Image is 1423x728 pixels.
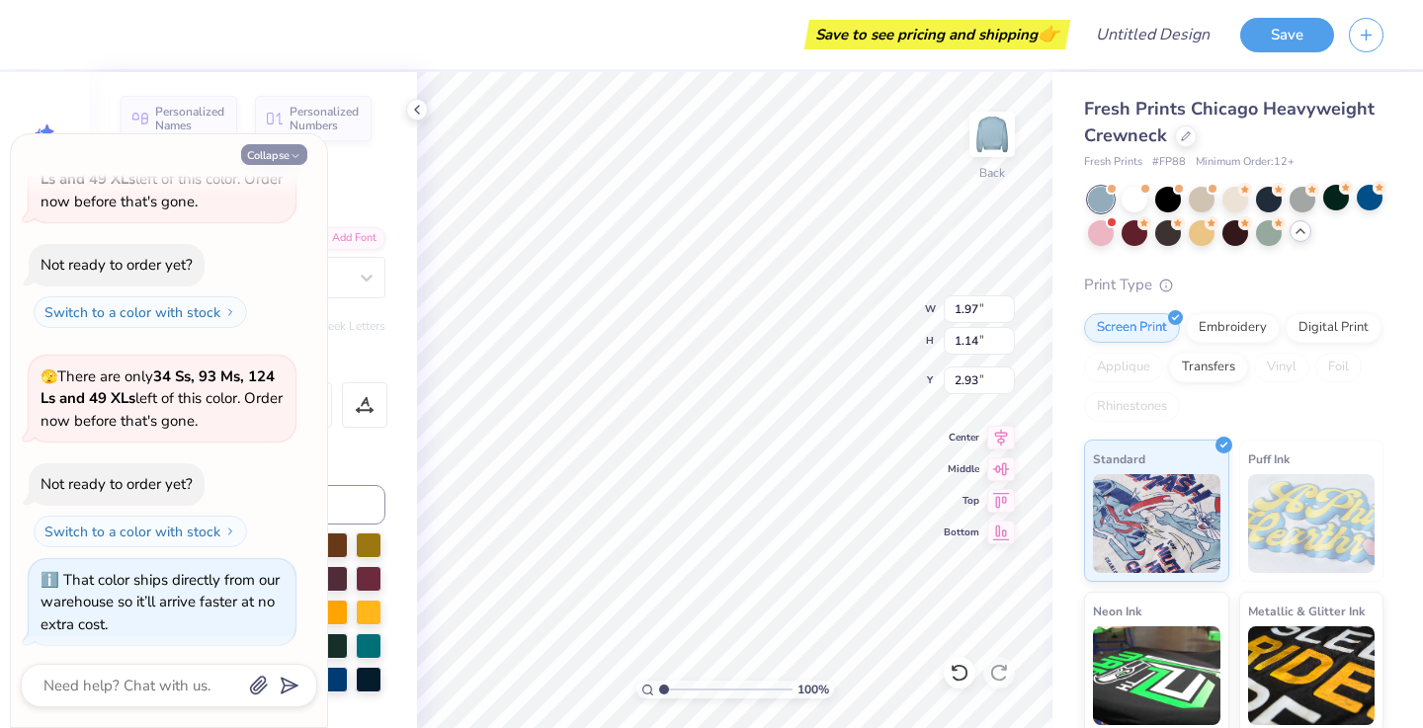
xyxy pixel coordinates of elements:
img: Standard [1093,474,1220,573]
button: Collapse [241,144,307,165]
div: Save to see pricing and shipping [809,20,1065,49]
span: 100 % [797,681,829,698]
strong: 34 Ss, 93 Ms, 124 Ls and 49 XLs [41,366,275,409]
div: Add Font [307,227,385,250]
span: 🫣 [41,367,57,386]
span: 👉 [1038,22,1059,45]
div: Applique [1084,353,1163,382]
button: Switch to a color with stock [34,296,247,328]
span: Neon Ink [1093,601,1141,621]
span: Standard [1093,448,1145,469]
div: Foil [1315,353,1362,382]
input: Untitled Design [1080,15,1225,54]
button: Save [1240,18,1334,52]
span: There are only left of this color. Order now before that's gone. [41,366,283,431]
div: Transfers [1169,353,1248,382]
span: Fresh Prints Chicago Heavyweight Crewneck [1084,97,1375,147]
div: Not ready to order yet? [41,474,193,494]
img: Neon Ink [1093,626,1220,725]
div: Not ready to order yet? [41,255,193,275]
span: Bottom [944,526,979,539]
div: Back [979,164,1005,182]
span: Top [944,494,979,508]
span: Middle [944,462,979,476]
div: Screen Print [1084,313,1180,343]
span: # FP88 [1152,154,1186,171]
div: Embroidery [1186,313,1280,343]
div: Print Type [1084,274,1383,296]
span: Fresh Prints [1084,154,1142,171]
img: Back [972,115,1012,154]
span: Metallic & Glitter Ink [1248,601,1365,621]
span: Minimum Order: 12 + [1196,154,1295,171]
img: Metallic & Glitter Ink [1248,626,1376,725]
span: Personalized Numbers [290,105,360,132]
div: Digital Print [1286,313,1381,343]
div: That color ships directly from our warehouse so it’ll arrive faster at no extra cost. [41,570,280,634]
span: There are only left of this color. Order now before that's gone. [41,147,283,211]
div: Rhinestones [1084,392,1180,422]
img: Switch to a color with stock [224,306,236,318]
img: Puff Ink [1248,474,1376,573]
div: Vinyl [1254,353,1309,382]
span: Personalized Names [155,105,225,132]
span: Puff Ink [1248,448,1290,469]
img: Switch to a color with stock [224,526,236,537]
button: Switch to a color with stock [34,516,247,547]
span: Center [944,431,979,445]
